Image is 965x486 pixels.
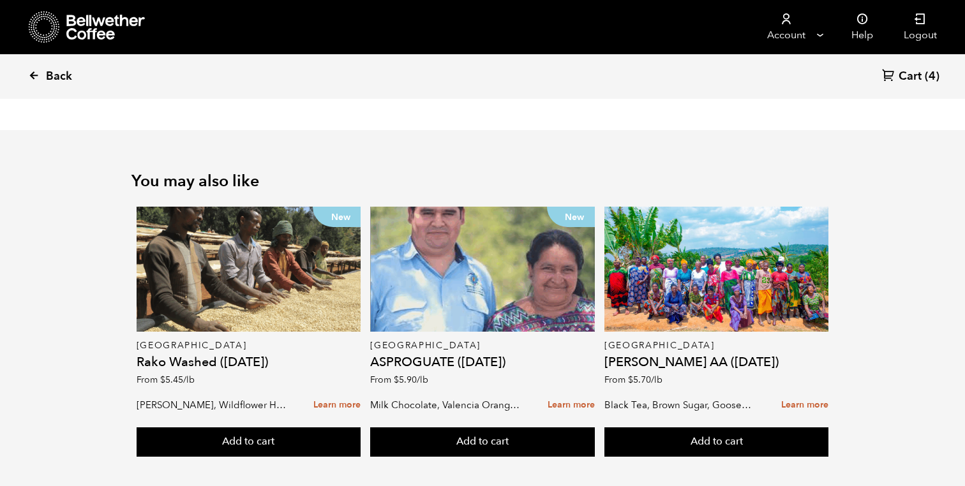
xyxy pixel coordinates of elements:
[651,374,662,386] span: /lb
[160,374,195,386] bdi: 5.45
[313,207,361,227] p: New
[899,69,922,84] span: Cart
[604,341,829,350] p: [GEOGRAPHIC_DATA]
[604,356,829,369] h4: [PERSON_NAME] AA ([DATE])
[394,374,428,386] bdi: 5.90
[547,207,595,227] p: New
[370,374,428,386] span: From
[137,207,361,332] a: New
[882,68,939,85] a: Cart (4)
[781,392,828,419] a: Learn more
[370,341,595,350] p: [GEOGRAPHIC_DATA]
[137,341,361,350] p: [GEOGRAPHIC_DATA]
[46,69,72,84] span: Back
[370,427,595,457] button: Add to cart
[313,392,361,419] a: Learn more
[604,395,757,415] p: Black Tea, Brown Sugar, Gooseberry
[417,374,428,386] span: /lb
[370,356,595,369] h4: ASPROGUATE ([DATE])
[394,374,399,386] span: $
[160,374,165,386] span: $
[548,392,595,419] a: Learn more
[183,374,195,386] span: /lb
[604,427,829,457] button: Add to cart
[131,172,834,191] h2: You may also like
[925,69,939,84] span: (4)
[370,395,523,415] p: Milk Chocolate, Valencia Orange, Agave
[137,427,361,457] button: Add to cart
[137,356,361,369] h4: Rako Washed ([DATE])
[137,395,289,415] p: [PERSON_NAME], Wildflower Honey, Black Tea
[604,374,662,386] span: From
[370,207,595,332] a: New
[137,374,195,386] span: From
[628,374,633,386] span: $
[628,374,662,386] bdi: 5.70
